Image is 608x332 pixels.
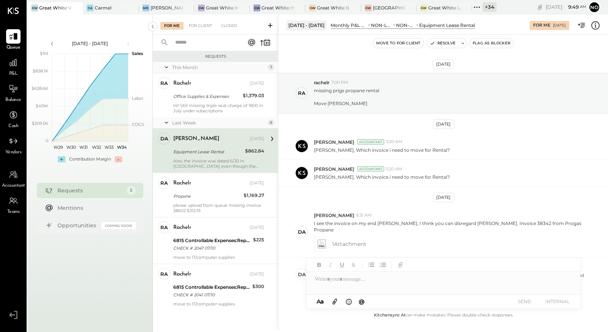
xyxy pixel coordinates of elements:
[396,260,405,270] button: Add URL
[433,120,454,129] div: [DATE]
[172,64,266,71] div: This Month
[373,39,424,48] button: Move to for client
[433,60,454,69] div: [DATE]
[7,209,20,216] span: Teams
[173,158,264,169] div: Also, the invoice was dated 6/30 in [GEOGRAPHIC_DATA] even though the invoice was dated 7/1. So w...
[57,204,132,212] div: Mentions
[206,5,238,11] div: Great White Melrose
[173,179,191,187] div: rachelr
[0,108,26,130] a: Cash
[244,192,264,199] div: $1,169.27
[132,96,143,101] text: Labor
[298,271,306,278] div: DA
[357,139,384,145] div: Accountant
[46,138,48,143] text: 0
[160,22,184,30] div: For Me
[57,222,98,229] div: Opportunities
[298,90,306,97] div: ra
[252,283,264,290] div: $300
[173,291,250,299] div: CHECK # 2041 07/10
[470,39,513,48] button: Flag as Blocker
[32,86,48,91] text: $628.6K
[92,145,101,150] text: W32
[173,135,219,143] div: [PERSON_NAME]
[542,296,573,307] button: INTERNAL
[104,145,114,150] text: W33
[58,156,65,162] div: +
[314,297,326,306] button: Aa
[173,93,241,100] div: Office Supplies & Expenses
[173,224,191,231] div: rachelr
[348,260,358,270] button: Strikethrough
[314,147,450,153] p: [PERSON_NAME], Which invoice i need to move for Rental?
[314,220,587,233] p: I see the invoice on my end [PERSON_NAME], I think you can disregard [PERSON_NAME]. Invoice 38342...
[356,297,367,306] button: @
[314,166,354,172] span: [PERSON_NAME]
[331,22,367,28] div: Monthly P&L Comparison
[314,260,324,270] button: Bold
[173,237,251,244] div: 6815 Controllable Expenses:Repairs & Maintenance:R&M, Facility
[173,192,241,200] div: Propane
[95,5,111,11] div: Carmel
[243,92,264,99] div: $1,379.03
[0,167,26,189] a: Accountant
[36,103,48,109] text: $419K
[132,51,143,56] text: Sales
[510,296,540,307] button: SEND
[245,147,264,155] div: $862.84
[33,68,48,74] text: $838.1K
[250,136,264,142] div: [DATE]
[58,40,122,47] div: [DATE] - [DATE]
[173,244,251,252] div: CHECK # 2047 07/10
[250,180,264,186] div: [DATE]
[314,174,450,180] p: [PERSON_NAME], Which invoice i need to move for Rental?
[253,236,264,244] div: $225
[332,236,366,252] span: 1 Attachment
[420,5,427,11] div: GW
[160,224,168,231] div: ra
[198,5,205,11] div: GW
[39,5,71,11] div: Great White Venice
[433,193,454,202] div: [DATE]
[160,271,168,278] div: ra
[371,22,392,28] div: NON-LABOR OPERATING EXPENSES
[173,271,191,278] div: rachelr
[0,134,26,156] a: Vendors
[150,5,183,11] div: [PERSON_NAME]'s
[250,271,264,277] div: [DATE]
[173,148,243,156] div: Equipment Lease Rental
[268,64,274,70] div: 1
[268,120,274,126] div: 4
[40,51,48,56] text: $1M
[261,5,294,11] div: Great White Holdings
[69,156,111,162] div: Contribution Margin
[553,23,566,28] div: [DATE]
[309,5,316,11] div: GW
[172,120,266,126] div: Last Week
[359,298,365,305] span: @
[365,5,372,11] div: GW
[386,139,402,145] span: 5:20 AM
[337,260,347,270] button: Underline
[0,82,26,104] a: Balance
[173,103,264,113] div: Hi! Still missing triple seat charge of 1800 in July under subscriptions
[5,149,22,156] span: Vendors
[317,5,349,11] div: Great White Brentwood
[373,5,405,11] div: [GEOGRAPHIC_DATA]
[320,298,324,305] span: a
[57,187,123,194] div: Requests
[396,22,415,28] div: NON-CONTROLLABLE EXPENSES
[314,100,379,107] div: Move [PERSON_NAME]
[173,255,264,260] div: move to IT/computer supplies
[127,186,136,195] div: 5
[117,145,127,150] text: W34
[253,5,260,11] div: GW
[0,55,26,77] a: P&L
[79,145,88,150] text: W31
[546,3,586,11] div: [DATE]
[326,260,336,270] button: Italic
[2,183,25,189] span: Accountant
[160,135,168,142] div: DA
[314,212,354,219] span: [PERSON_NAME]
[8,123,18,130] span: Cash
